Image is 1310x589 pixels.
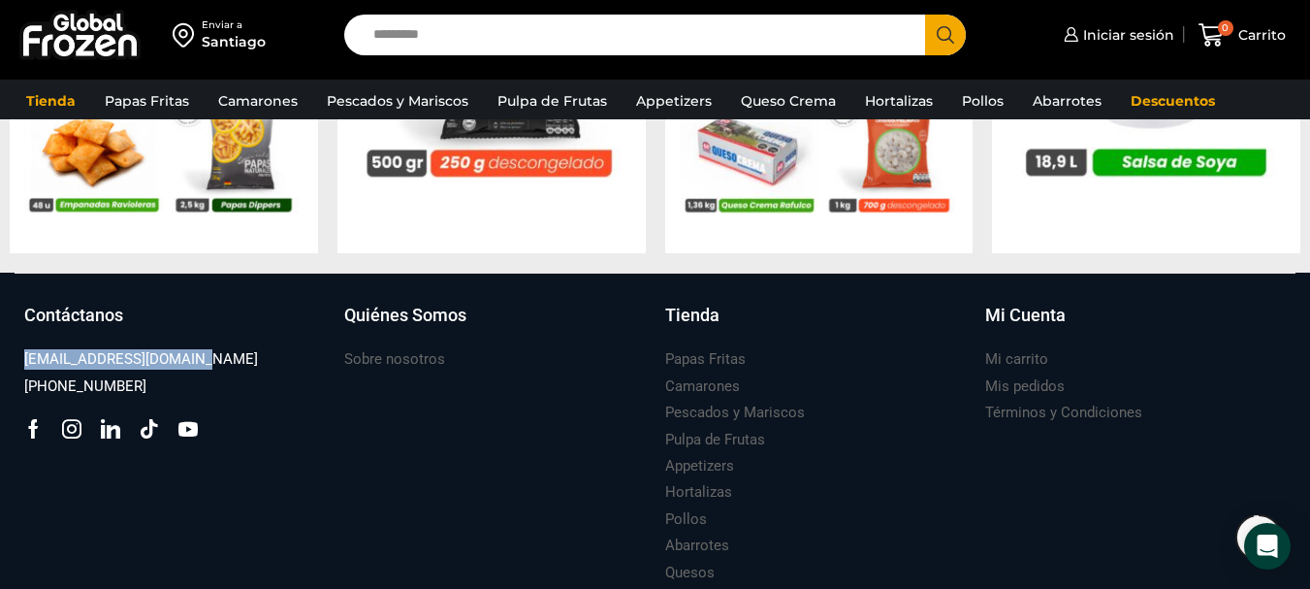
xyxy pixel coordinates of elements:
[855,82,943,119] a: Hortalizas
[344,346,445,373] a: Sobre nosotros
[665,536,729,556] h3: Abarrotes
[665,482,732,503] h3: Hortalizas
[344,303,645,347] a: Quiénes Somos
[1194,13,1291,58] a: 0 Carrito
[1244,523,1291,570] div: Open Intercom Messenger
[344,303,466,328] h3: Quiénes Somos
[665,560,715,586] a: Quesos
[344,349,445,370] h3: Sobre nosotros
[731,82,846,119] a: Queso Crema
[985,303,1286,347] a: Mi Cuenta
[985,400,1142,426] a: Términos y Condiciones
[985,303,1066,328] h3: Mi Cuenta
[202,32,266,51] div: Santiago
[665,479,732,506] a: Hortalizas
[665,374,740,400] a: Camarones
[24,303,123,328] h3: Contáctanos
[173,18,202,51] img: address-field-icon.svg
[925,15,966,55] button: Search button
[1059,16,1174,54] a: Iniciar sesión
[16,82,85,119] a: Tienda
[985,403,1142,423] h3: Términos y Condiciones
[202,18,266,32] div: Enviar a
[1121,82,1225,119] a: Descuentos
[665,453,734,479] a: Appetizers
[24,374,146,400] a: [PHONE_NUMBER]
[665,563,715,583] h3: Quesos
[665,533,729,559] a: Abarrotes
[665,303,966,347] a: Tienda
[208,82,307,119] a: Camarones
[665,427,765,453] a: Pulpa de Frutas
[665,430,765,450] h3: Pulpa de Frutas
[665,509,707,530] h3: Pollos
[665,400,805,426] a: Pescados y Mariscos
[665,456,734,476] h3: Appetizers
[317,82,478,119] a: Pescados y Mariscos
[985,346,1048,373] a: Mi carrito
[488,82,617,119] a: Pulpa de Frutas
[24,346,258,373] a: [EMAIL_ADDRESS][DOMAIN_NAME]
[665,507,707,533] a: Pollos
[665,376,740,397] h3: Camarones
[985,376,1065,397] h3: Mis pedidos
[24,376,146,397] h3: [PHONE_NUMBER]
[665,303,719,328] h3: Tienda
[665,346,746,373] a: Papas Fritas
[1023,82,1111,119] a: Abarrotes
[665,349,746,370] h3: Papas Fritas
[952,82,1013,119] a: Pollos
[95,82,199,119] a: Papas Fritas
[24,303,325,347] a: Contáctanos
[1078,25,1174,45] span: Iniciar sesión
[665,403,805,423] h3: Pescados y Mariscos
[626,82,721,119] a: Appetizers
[985,374,1065,400] a: Mis pedidos
[24,349,258,370] h3: [EMAIL_ADDRESS][DOMAIN_NAME]
[1218,20,1233,36] span: 0
[985,349,1048,370] h3: Mi carrito
[1233,25,1286,45] span: Carrito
